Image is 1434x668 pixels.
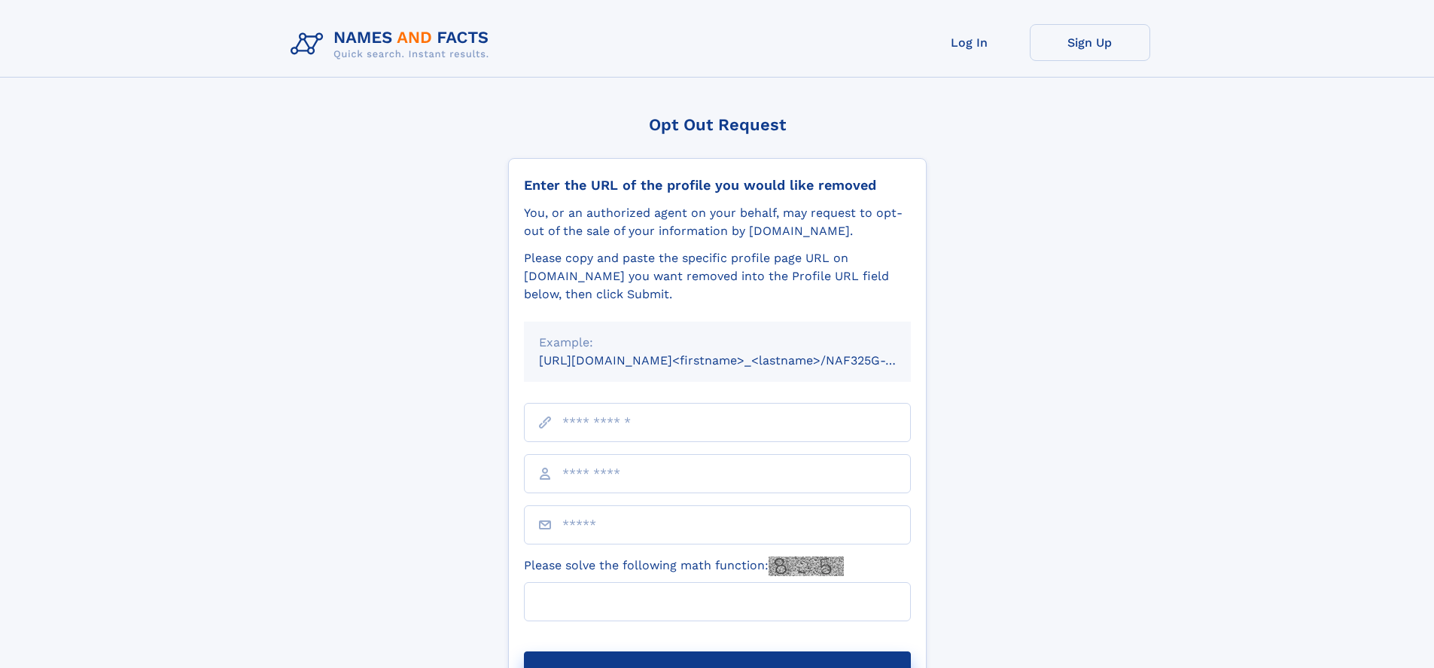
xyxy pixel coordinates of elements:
[524,204,911,240] div: You, or an authorized agent on your behalf, may request to opt-out of the sale of your informatio...
[524,177,911,194] div: Enter the URL of the profile you would like removed
[1030,24,1150,61] a: Sign Up
[524,557,844,576] label: Please solve the following math function:
[539,353,939,368] small: [URL][DOMAIN_NAME]<firstname>_<lastname>/NAF325G-xxxxxxxx
[524,249,911,303] div: Please copy and paste the specific profile page URL on [DOMAIN_NAME] you want removed into the Pr...
[909,24,1030,61] a: Log In
[285,24,501,65] img: Logo Names and Facts
[508,115,927,134] div: Opt Out Request
[539,334,896,352] div: Example:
